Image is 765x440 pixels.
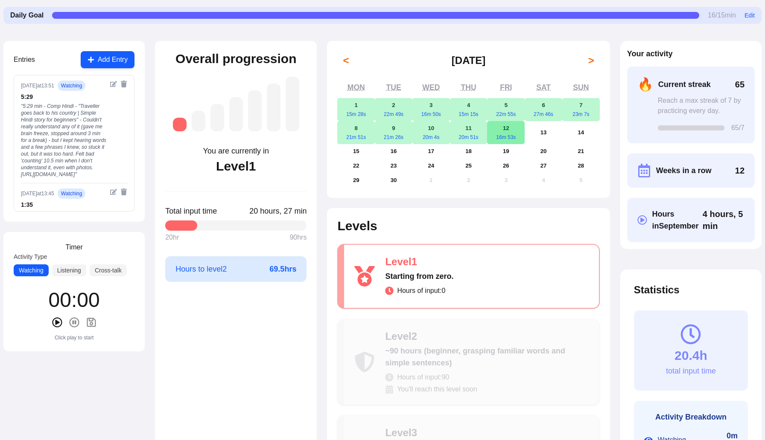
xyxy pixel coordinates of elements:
[505,102,508,108] abbr: September 5, 2025
[540,162,547,169] abbr: September 27, 2025
[65,242,82,252] h3: Timer
[562,98,600,121] button: September 7, 202523m 7s
[627,48,755,60] h2: Your activity
[386,83,401,92] abbr: Tuesday
[644,411,738,423] h3: Activity Breakdown
[289,232,307,243] span: 90 hrs
[337,159,375,173] button: September 22, 2025
[355,125,358,131] abbr: September 8, 2025
[542,102,545,108] abbr: September 6, 2025
[578,129,584,136] abbr: September 14, 2025
[375,144,412,159] button: September 16, 2025
[652,208,703,232] span: Hours in September
[81,51,134,68] button: Add Entry
[412,111,450,118] div: 16m 50s
[375,134,412,141] div: 21m 26s
[588,54,594,67] span: >
[422,83,440,92] abbr: Wednesday
[337,144,375,159] button: September 15, 2025
[525,159,562,173] button: September 27, 2025
[450,121,488,144] button: September 11, 202520m 51s
[536,83,551,92] abbr: Saturday
[412,173,450,188] button: October 1, 2025
[465,125,472,131] abbr: September 11, 2025
[110,81,117,87] button: Edit entry
[412,134,450,141] div: 20m 4s
[429,102,432,108] abbr: September 3, 2025
[21,82,54,89] div: [DATE] at 13:51
[392,125,395,131] abbr: September 9, 2025
[487,144,525,159] button: September 19, 2025
[562,173,600,188] button: October 5, 2025
[269,263,296,275] span: 69.5 hrs
[337,218,599,234] h2: Levels
[337,134,375,141] div: 21m 51s
[397,384,477,394] span: You'll reach this level soon
[385,426,589,440] div: Level 3
[397,372,449,382] span: Hours of input: 90
[58,188,86,199] span: watching
[55,334,93,341] div: Click play to start
[578,162,584,169] abbr: September 28, 2025
[392,102,395,108] abbr: September 2, 2025
[337,121,375,144] button: September 8, 202521m 51s
[467,177,470,183] abbr: October 2, 2025
[467,102,470,108] abbr: September 4, 2025
[375,111,412,118] div: 22m 49s
[637,77,653,92] span: 🔥
[14,264,49,276] button: Watching
[391,177,397,183] abbr: September 30, 2025
[249,205,307,217] span: Click to toggle between decimal and time format
[391,162,397,169] abbr: September 23, 2025
[203,145,269,157] div: You are currently in
[14,55,35,65] h3: Entries
[583,52,600,69] button: >
[216,159,256,174] div: Level 1
[450,159,488,173] button: September 25, 2025
[337,98,375,121] button: September 1, 202515m 28s
[562,159,600,173] button: September 28, 2025
[731,123,745,133] span: 65 /7
[429,177,432,183] abbr: October 1, 2025
[90,264,127,276] button: Cross-talk
[385,255,588,269] div: Level 1
[192,111,205,131] div: Level 2: ~90 hours (beginner, grasping familiar words and simple sentences)
[573,83,589,92] abbr: Sunday
[21,93,107,101] div: 5 : 29
[248,90,262,131] div: Level 5: ~1,050 hours (high intermediate, understanding most everyday content)
[353,148,359,154] abbr: September 15, 2025
[674,348,707,363] div: 20.4h
[487,159,525,173] button: September 26, 2025
[656,165,712,177] span: Weeks in a row
[21,200,107,209] div: 1 : 35
[487,121,525,144] button: September 12, 202516m 53s
[735,165,745,177] span: 12
[385,270,588,282] div: Starting from zero.
[337,111,375,118] div: 15m 28s
[542,177,545,183] abbr: October 4, 2025
[579,177,582,183] abbr: October 5, 2025
[375,173,412,188] button: September 30, 2025
[229,97,243,131] div: Level 4: ~525 hours (intermediate, understanding more complex conversations)
[165,205,217,217] span: Total input time
[210,104,224,131] div: Level 3: ~260 hours (low intermediate, understanding simple conversations)
[658,96,745,116] div: Reach a max streak of 7 by practicing every day.
[337,52,354,69] button: <
[450,98,488,121] button: September 4, 202515m 15s
[525,111,562,118] div: 27m 46s
[337,173,375,188] button: September 29, 2025
[267,84,280,131] div: Level 6: ~1,750 hours (advanced, understanding native media with effort)
[634,283,748,297] h2: Statistics
[375,121,412,144] button: September 9, 202521m 26s
[450,173,488,188] button: October 2, 2025
[505,177,508,183] abbr: October 3, 2025
[286,77,299,131] div: Level 7: ~2,625 hours (near-native, understanding most media and conversations fluently)
[175,51,296,67] h2: Overall progression
[487,98,525,121] button: September 5, 202522m 55s
[428,125,434,131] abbr: September 10, 2025
[465,162,472,169] abbr: September 25, 2025
[578,148,584,154] abbr: September 21, 2025
[49,290,100,310] div: 00 : 00
[21,211,107,245] div: " 1:35 min - Redid beginning "Learn 5 [DATE] Words and More in Hindi" Started getting brain freez...
[579,102,582,108] abbr: September 7, 2025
